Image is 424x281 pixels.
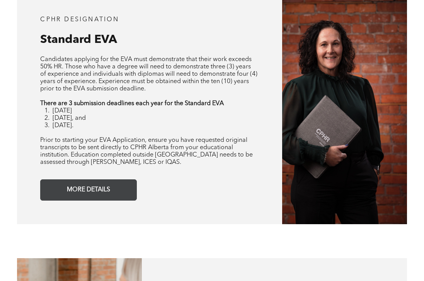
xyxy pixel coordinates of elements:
span: [DATE] [53,108,72,114]
strong: There are 3 submission deadlines each year for the Standard EVA [40,100,224,107]
span: MORE DETAILS [64,182,113,198]
a: MORE DETAILS [40,179,137,201]
span: [DATE]. [53,123,73,129]
span: [DATE], and [53,115,86,121]
span: Candidates applying for the EVA must demonstrate that their work exceeds 50% HR. Those who have a... [40,56,257,92]
span: Prior to starting your EVA Application, ensure you have requested original transcripts to be sent... [40,137,253,165]
span: CPHR DESIGNATION [40,17,119,23]
span: Standard EVA [40,34,117,46]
